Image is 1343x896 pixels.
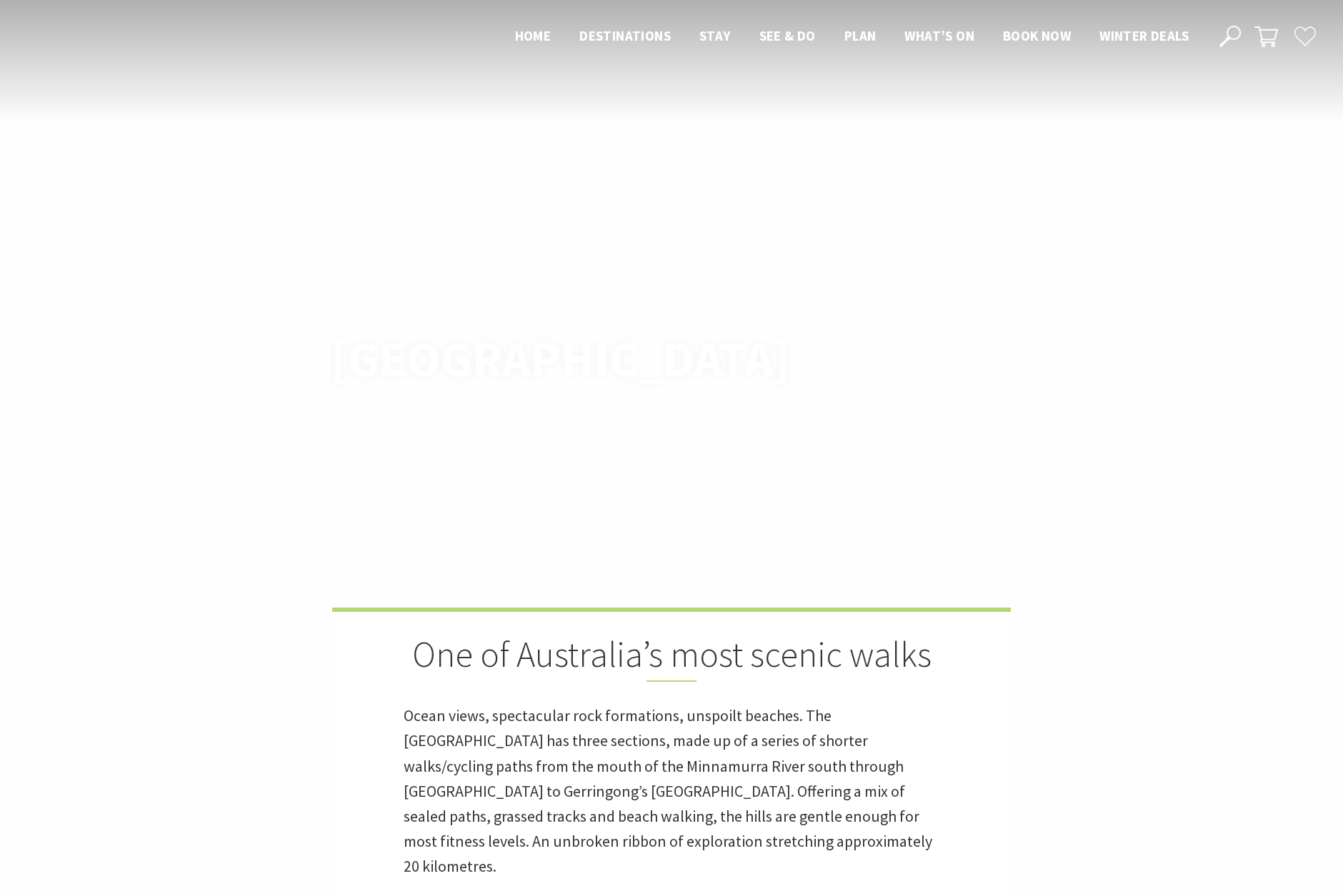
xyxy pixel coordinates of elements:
h1: [GEOGRAPHIC_DATA] [331,331,734,386]
span: See & Do [759,27,816,44]
span: Winter Deals [1099,27,1189,44]
span: Stay [699,27,731,44]
span: Book now [1003,27,1071,44]
span: Home [515,27,551,44]
span: What’s On [904,27,974,44]
nav: Main Menu [501,25,1203,49]
span: Plan [844,27,877,44]
p: Ocean views, spectacular rock formations, unspoilt beaches. The [GEOGRAPHIC_DATA] has three secti... [404,703,939,879]
h2: One of Australia’s most scenic walks [404,633,939,682]
span: Destinations [579,27,671,44]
